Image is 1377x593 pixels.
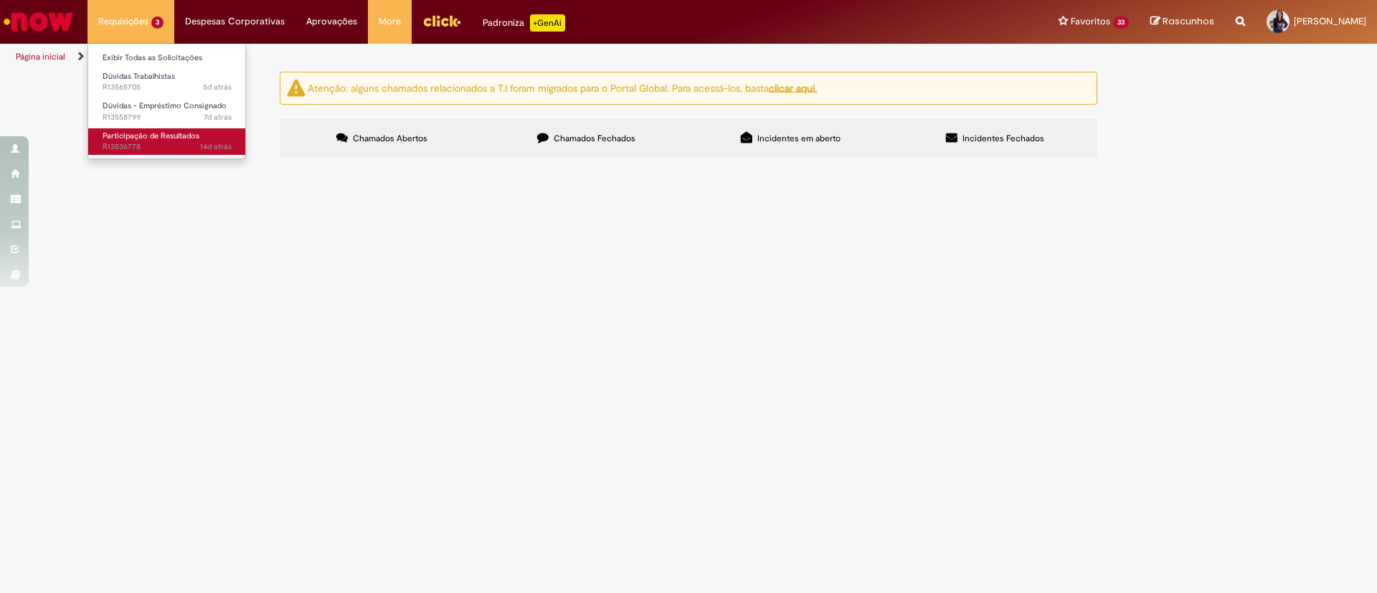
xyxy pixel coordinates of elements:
[757,133,841,144] span: Incidentes em aberto
[88,98,246,125] a: Aberto R13558799 : Dúvidas - Empréstimo Consignado
[962,133,1044,144] span: Incidentes Fechados
[103,141,232,153] span: R13536778
[1163,14,1214,28] span: Rascunhos
[769,81,817,94] a: clicar aqui.
[308,81,817,94] ng-bind-html: Atenção: alguns chamados relacionados a T.I foram migrados para o Portal Global. Para acessá-los,...
[203,82,232,92] span: 5d atrás
[1,7,75,36] img: ServiceNow
[103,71,175,82] span: Dúvidas Trabalhistas
[16,51,65,62] a: Página inicial
[1150,15,1214,29] a: Rascunhos
[1071,14,1110,29] span: Favoritos
[103,82,232,93] span: R13565705
[554,133,635,144] span: Chamados Fechados
[422,10,461,32] img: click_logo_yellow_360x200.png
[87,43,246,159] ul: Requisições
[204,112,232,123] span: 7d atrás
[200,141,232,152] span: 14d atrás
[483,14,565,32] div: Padroniza
[306,14,357,29] span: Aprovações
[185,14,285,29] span: Despesas Corporativas
[203,82,232,92] time: 25/09/2025 10:21:01
[103,100,227,111] span: Dúvidas - Empréstimo Consignado
[11,44,907,70] ul: Trilhas de página
[103,112,232,123] span: R13558799
[1113,16,1129,29] span: 33
[98,14,148,29] span: Requisições
[353,133,427,144] span: Chamados Abertos
[88,69,246,95] a: Aberto R13565705 : Dúvidas Trabalhistas
[379,14,401,29] span: More
[151,16,164,29] span: 3
[88,50,246,66] a: Exibir Todas as Solicitações
[530,14,565,32] p: +GenAi
[88,128,246,155] a: Aberto R13536778 : Participação de Resultados
[1294,15,1366,27] span: [PERSON_NAME]
[103,131,199,141] span: Participação de Resultados
[204,112,232,123] time: 23/09/2025 12:08:08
